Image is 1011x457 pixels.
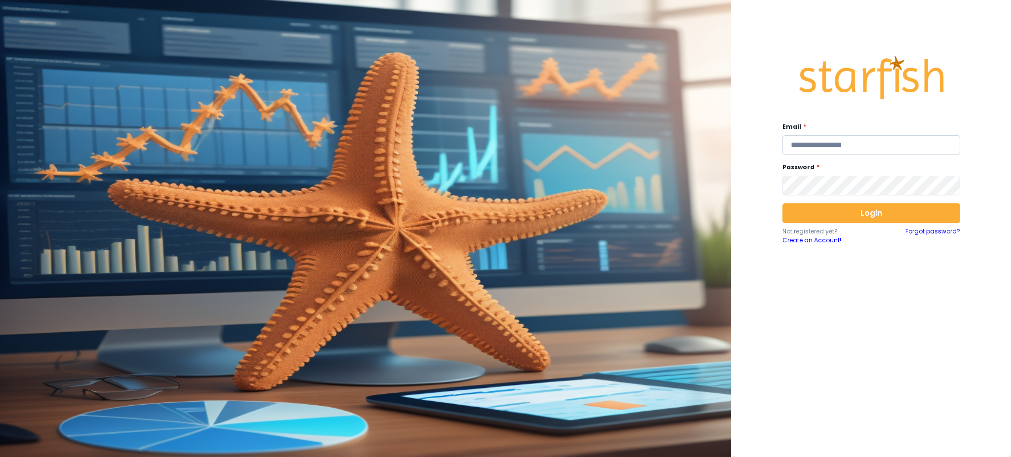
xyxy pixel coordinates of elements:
a: Forgot password? [905,227,960,245]
a: Create an Account! [782,236,871,245]
label: Email [782,122,954,131]
p: Not registered yet? [782,227,871,236]
label: Password [782,163,954,172]
img: Logo.42cb71d561138c82c4ab.png [797,46,945,109]
button: Login [782,203,960,223]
